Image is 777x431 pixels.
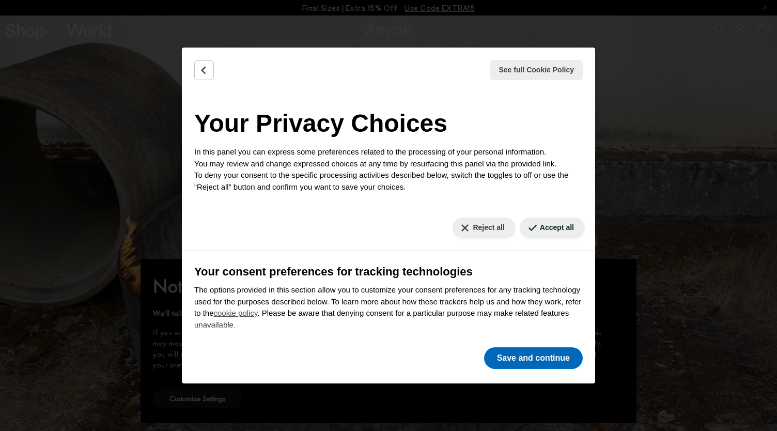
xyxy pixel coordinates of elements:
span: See full Cookie Policy [499,65,574,75]
a: cookie policy - link opens in a new tab [214,309,258,317]
button: See full Cookie Policy [490,60,583,80]
h3: Your consent preferences for tracking technologies [194,263,583,280]
p: The options provided in this section allow you to customize your consent preferences for any trac... [194,284,583,331]
button: Save and continue [484,347,583,369]
h2: Your Privacy Choices [194,105,583,142]
p: In this panel you can express some preferences related to the processing of your personal informa... [194,146,583,193]
button: Accept all [520,218,585,238]
button: Back [194,60,214,80]
button: Reject all [453,218,515,238]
